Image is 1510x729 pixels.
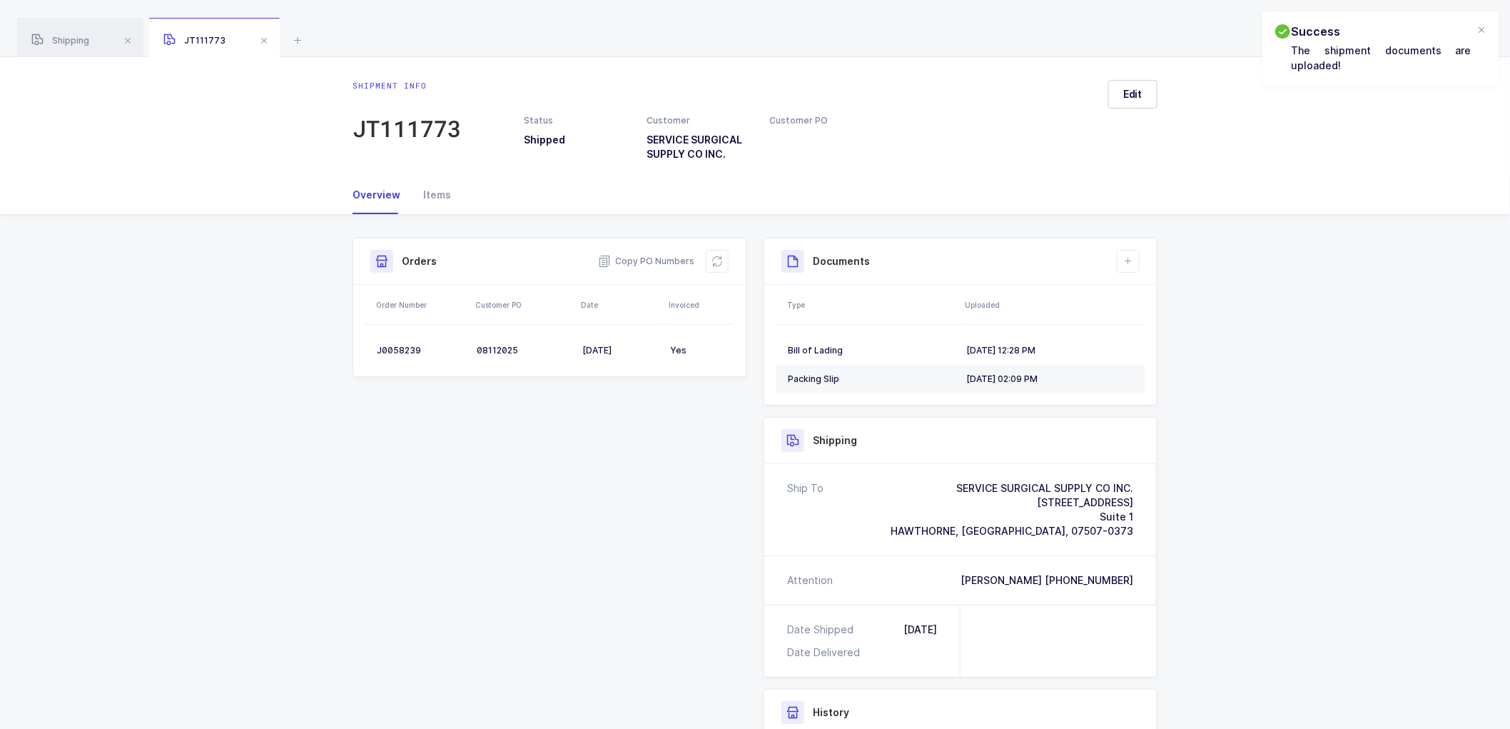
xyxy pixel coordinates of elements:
div: [STREET_ADDRESS] [891,496,1133,510]
span: Yes [670,345,686,356]
h3: SERVICE SURGICAL SUPPLY CO INC. [647,133,752,161]
div: Bill of Lading [788,345,955,356]
div: SERVICE SURGICAL SUPPLY CO INC. [891,481,1133,496]
div: J0058239 [377,345,465,356]
div: Invoiced [669,299,730,311]
div: 08112025 [477,345,571,356]
button: Edit [1108,80,1157,109]
div: Customer PO [475,299,572,311]
div: Shipment info [353,80,461,91]
div: Customer PO [770,114,876,127]
div: Packing Slip [788,373,955,385]
h3: History [813,705,849,720]
div: Date Shipped [787,623,859,637]
div: [DATE] [582,345,659,356]
div: Date [581,299,660,311]
span: Edit [1123,87,1142,101]
span: JT111773 [163,35,226,46]
button: Copy PO Numbers [598,254,694,268]
h3: Orders [402,254,437,268]
div: Uploaded [965,299,1141,311]
span: HAWTHORNE, [GEOGRAPHIC_DATA], 07507-0373 [891,525,1133,537]
div: [DATE] [903,623,937,637]
div: Customer [647,114,752,127]
div: Overview [353,176,412,214]
h3: Shipped [524,133,629,147]
div: Attention [787,573,833,588]
div: [DATE] 12:28 PM [966,345,1133,356]
div: Ship To [787,481,824,538]
h3: Shipping [813,433,857,448]
div: Date Delivered [787,645,866,660]
div: Order Number [376,299,467,311]
span: Shipping [31,35,89,46]
div: [PERSON_NAME] [PHONE_NUMBER] [961,573,1133,588]
div: Items [412,176,451,214]
h2: Success [1292,23,1471,40]
p: The shipment documents are uploaded! [1292,43,1471,73]
h3: Documents [813,254,870,268]
div: Status [524,114,629,127]
div: [DATE] 02:09 PM [966,373,1133,385]
div: Suite 1 [891,510,1133,524]
div: Type [787,299,956,311]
